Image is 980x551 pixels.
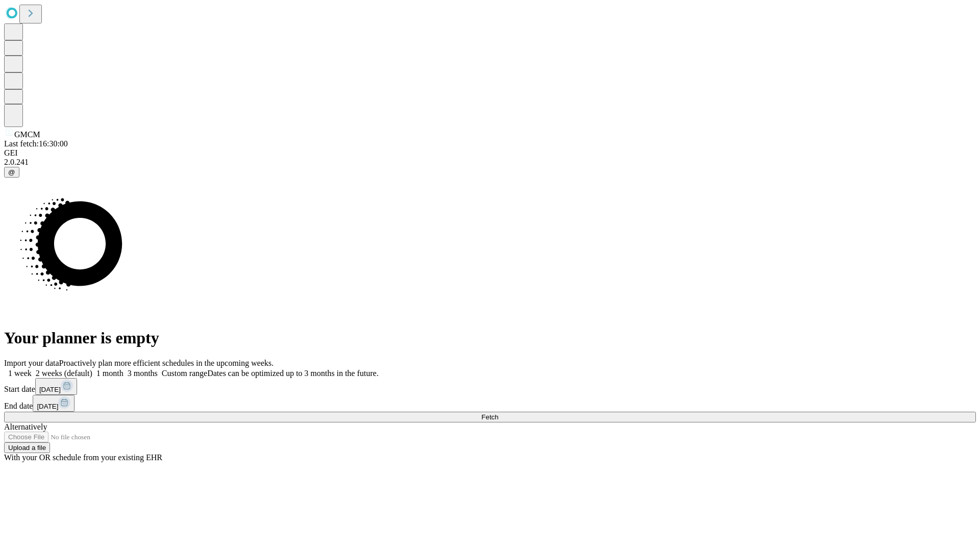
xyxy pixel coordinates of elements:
[8,168,15,176] span: @
[37,403,58,410] span: [DATE]
[4,167,19,178] button: @
[4,329,976,347] h1: Your planner is empty
[4,422,47,431] span: Alternatively
[207,369,378,378] span: Dates can be optimized up to 3 months in the future.
[4,453,162,462] span: With your OR schedule from your existing EHR
[4,148,976,158] div: GEI
[4,412,976,422] button: Fetch
[4,378,976,395] div: Start date
[14,130,40,139] span: GMCM
[4,139,68,148] span: Last fetch: 16:30:00
[162,369,207,378] span: Custom range
[39,386,61,393] span: [DATE]
[36,369,92,378] span: 2 weeks (default)
[33,395,75,412] button: [DATE]
[59,359,274,367] span: Proactively plan more efficient schedules in the upcoming weeks.
[4,442,50,453] button: Upload a file
[481,413,498,421] span: Fetch
[35,378,77,395] button: [DATE]
[128,369,158,378] span: 3 months
[96,369,124,378] span: 1 month
[4,158,976,167] div: 2.0.241
[4,359,59,367] span: Import your data
[4,395,976,412] div: End date
[8,369,32,378] span: 1 week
